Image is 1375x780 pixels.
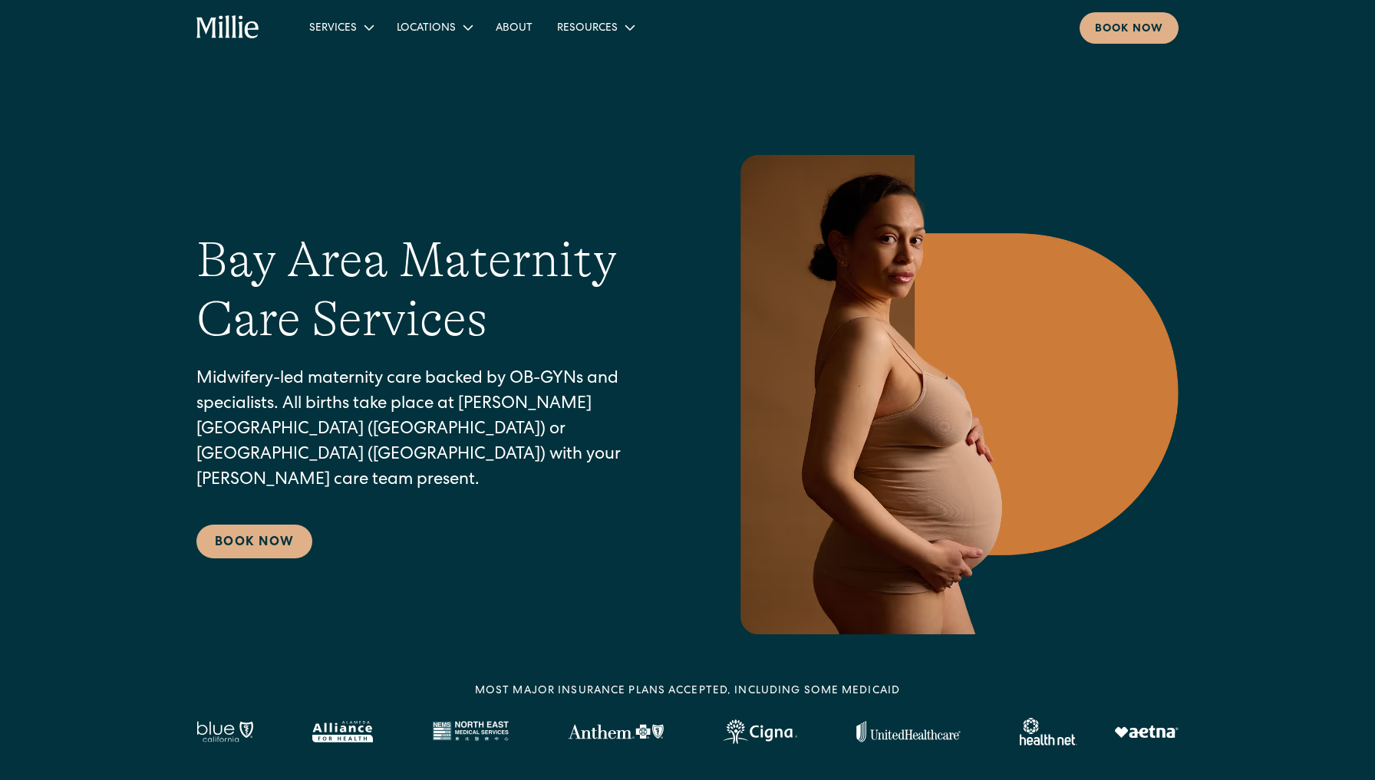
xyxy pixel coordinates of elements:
p: Midwifery-led maternity care backed by OB-GYNs and specialists. All births take place at [PERSON_... [196,367,669,494]
div: Resources [545,15,645,40]
div: Book now [1095,21,1163,38]
a: About [483,15,545,40]
img: Aetna logo [1114,726,1179,738]
div: Services [297,15,384,40]
img: North East Medical Services logo [432,721,509,742]
a: Book Now [196,525,312,558]
div: MOST MAJOR INSURANCE PLANS ACCEPTED, INCLUDING some MEDICAID [475,683,900,699]
img: Cigna logo [723,719,797,744]
div: Resources [557,21,618,37]
a: Book now [1080,12,1179,44]
img: United Healthcare logo [856,721,961,742]
div: Locations [384,15,483,40]
h1: Bay Area Maternity Care Services [196,231,669,349]
a: home [196,15,260,40]
div: Services [309,21,357,37]
div: Locations [397,21,456,37]
img: Alameda Alliance logo [312,721,373,742]
img: Blue California logo [196,721,253,742]
img: Pregnant woman in neutral underwear holding her belly, standing in profile against a warm-toned g... [730,155,1179,634]
img: Anthem Logo [568,724,664,739]
img: Healthnet logo [1020,718,1077,745]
